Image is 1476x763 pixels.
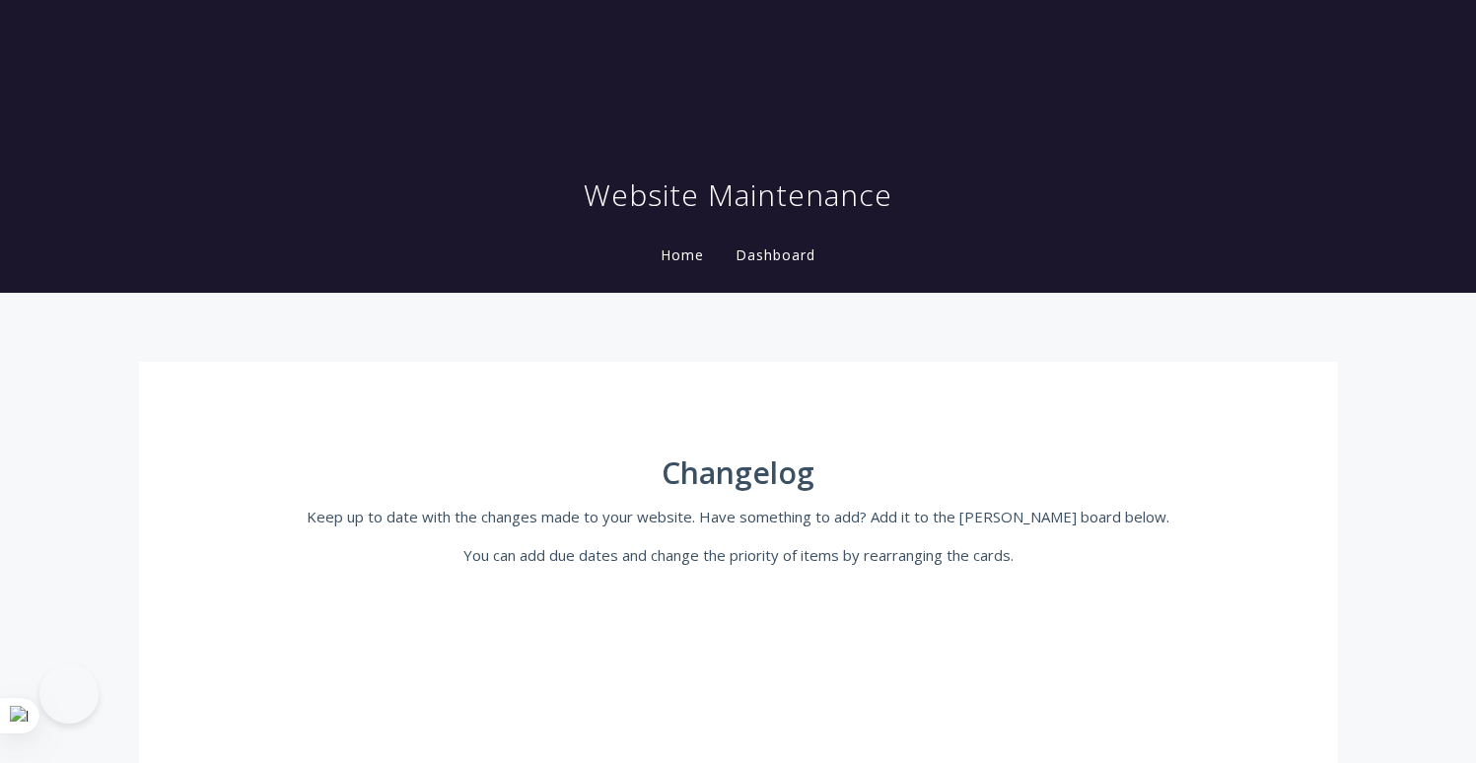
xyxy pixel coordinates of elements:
p: Keep up to date with the changes made to your website. Have something to add? Add it to the [PERS... [265,505,1212,528]
iframe: Toggle Customer Support [39,664,99,724]
h1: Website Maintenance [584,175,892,215]
a: Home [657,245,708,264]
p: You can add due dates and change the priority of items by rearranging the cards. [265,543,1212,567]
h1: Changelog [265,456,1212,490]
a: Dashboard [732,245,819,264]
